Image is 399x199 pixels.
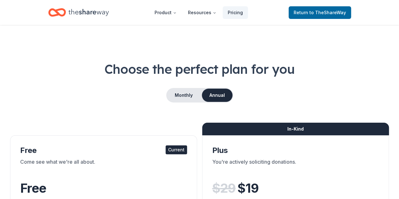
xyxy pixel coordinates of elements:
[202,123,389,135] div: In-Kind
[238,179,259,197] span: $ 19
[150,5,248,20] nav: Main
[202,89,232,102] button: Annual
[20,158,187,176] div: Come see what we're all about.
[166,145,187,154] div: Current
[289,6,351,19] a: Returnto TheShareWay
[294,9,346,16] span: Return
[48,5,109,20] a: Home
[20,145,187,155] div: Free
[212,158,379,176] div: You're actively soliciting donations.
[20,180,46,196] span: Free
[167,89,201,102] button: Monthly
[309,10,346,15] span: to TheShareWay
[183,6,221,19] button: Resources
[10,60,389,78] h1: Choose the perfect plan for you
[223,6,248,19] a: Pricing
[212,145,379,155] div: Plus
[150,6,182,19] button: Product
